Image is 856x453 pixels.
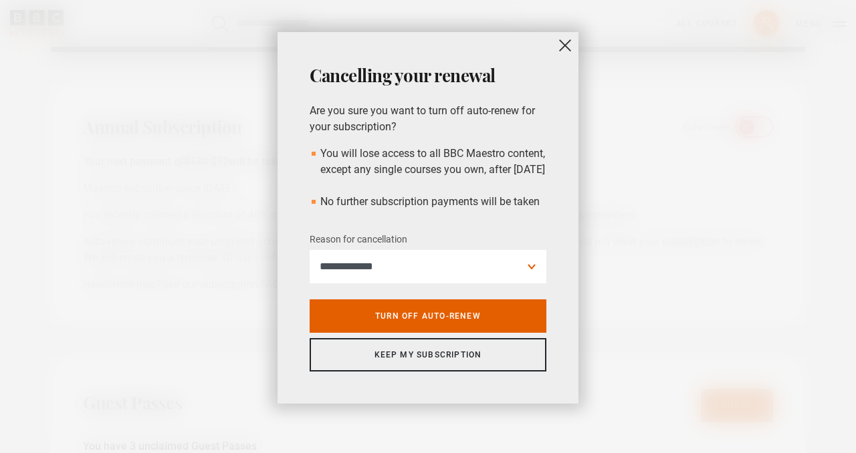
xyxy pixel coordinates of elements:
[310,146,546,178] li: You will lose access to all BBC Maestro content, except any single courses you own, after [DATE]
[310,194,546,210] li: No further subscription payments will be taken
[310,338,546,371] a: Keep my subscription
[310,103,546,135] p: Are you sure you want to turn off auto-renew for your subscription?
[310,232,407,248] label: Reason for cancellation
[310,299,546,333] a: Turn off auto-renew
[552,32,578,59] button: close
[310,64,546,87] h2: Cancelling your renewal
